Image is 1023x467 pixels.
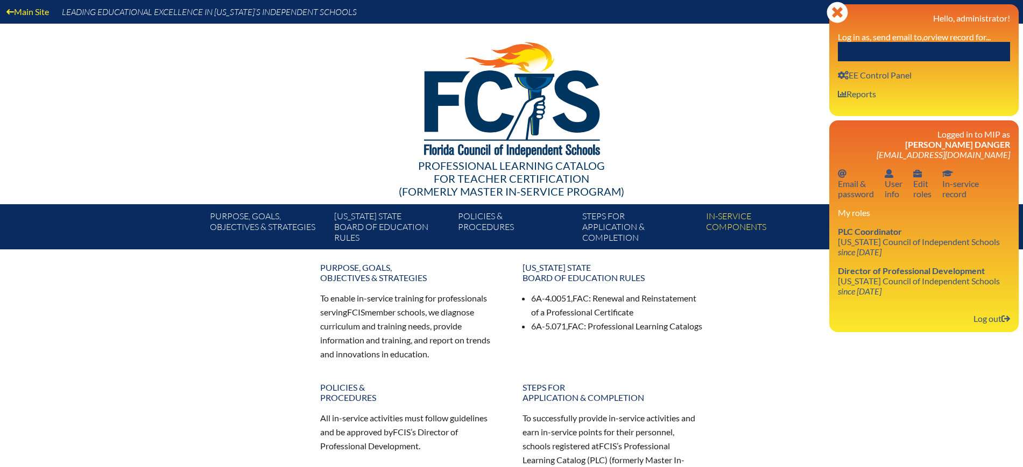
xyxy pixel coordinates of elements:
[330,209,454,249] a: [US_STATE] StateBoard of Education rules
[590,455,605,465] span: PLC
[202,159,822,198] div: Professional Learning Catalog (formerly Master In-service Program)
[400,24,623,170] img: FCISlogo221.eps
[838,265,985,276] span: Director of Professional Development
[320,411,501,453] p: All in-service activities must follow guidelines and be approved by ’s Director of Professional D...
[905,139,1010,149] span: [PERSON_NAME] Danger
[702,209,826,249] a: In-servicecomponents
[393,427,411,437] span: FCIS
[913,169,922,178] svg: User info
[314,378,507,407] a: Policies &Procedures
[206,209,329,249] a: Purpose, goals,objectives & strategies
[599,441,617,451] span: FCIS
[347,307,365,317] span: FCIS
[834,263,1004,298] a: Director of Professional Development [US_STATE] Council of Independent Schools since [DATE]
[827,2,848,23] svg: Close
[568,321,584,331] span: FAC
[578,209,702,249] a: Steps forapplication & completion
[938,166,983,201] a: In-service recordIn-servicerecord
[573,293,589,303] span: FAC
[1001,314,1010,323] svg: Log out
[838,13,1010,23] h3: Hello, administrator!
[838,129,1010,160] h3: Logged in to MIP as
[531,291,703,319] li: 6A-4.0051, : Renewal and Reinstatement of a Professional Certificate
[838,169,846,178] svg: Email password
[314,258,507,287] a: Purpose, goals,objectives & strategies
[2,4,53,19] a: Main Site
[838,32,991,42] label: Log in as, send email to, view record for...
[942,169,953,178] svg: In-service record
[923,32,931,42] i: or
[320,291,501,361] p: To enable in-service training for professionals serving member schools, we diagnose curriculum an...
[834,166,878,201] a: Email passwordEmail &password
[531,319,703,333] li: 6A-5.071, : Professional Learning Catalogs
[434,172,589,185] span: for Teacher Certification
[880,166,907,201] a: User infoUserinfo
[838,226,902,236] span: PLC Coordinator
[877,149,1010,160] span: [EMAIL_ADDRESS][DOMAIN_NAME]
[834,87,880,101] a: User infoReports
[909,166,936,201] a: User infoEditroles
[516,378,710,407] a: Steps forapplication & completion
[516,258,710,287] a: [US_STATE] StateBoard of Education rules
[838,90,846,98] svg: User info
[454,209,577,249] a: Policies &Procedures
[838,207,1010,218] h3: My roles
[885,169,893,178] svg: User info
[838,286,881,296] i: since [DATE]
[838,247,881,257] i: since [DATE]
[834,224,1004,259] a: PLC Coordinator [US_STATE] Council of Independent Schools since [DATE]
[969,311,1014,326] a: Log outLog out
[838,71,849,80] svg: User info
[834,68,916,82] a: User infoEE Control Panel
